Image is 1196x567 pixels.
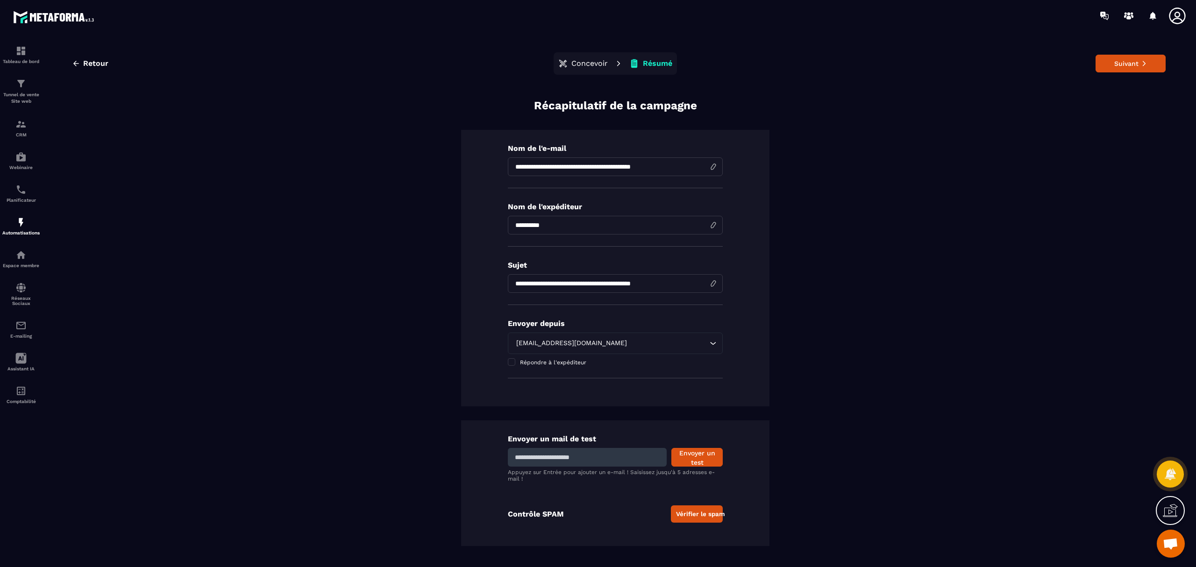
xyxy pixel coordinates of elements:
[2,313,40,346] a: emailemailE-mailing
[520,359,586,366] span: Répondre à l'expéditeur
[15,184,27,195] img: scheduler
[508,434,723,443] p: Envoyer un mail de test
[2,333,40,339] p: E-mailing
[2,378,40,411] a: accountantaccountantComptabilité
[2,366,40,371] p: Assistant IA
[671,505,723,523] button: Vérifier le spam
[83,59,108,68] span: Retour
[2,230,40,235] p: Automatisations
[15,151,27,163] img: automations
[1157,530,1185,558] div: Ouvrir le chat
[2,210,40,242] a: automationsautomationsAutomatisations
[2,92,40,105] p: Tunnel de vente Site web
[2,165,40,170] p: Webinaire
[508,202,723,211] p: Nom de l'expéditeur
[2,144,40,177] a: automationsautomationsWebinaire
[555,54,611,73] button: Concevoir
[2,112,40,144] a: formationformationCRM
[2,296,40,306] p: Réseaux Sociaux
[15,217,27,228] img: automations
[508,469,723,482] p: Appuyez sur Entrée pour ajouter un e-mail ! Saisissez jusqu'à 5 adresses e-mail !
[508,319,723,328] p: Envoyer depuis
[15,282,27,293] img: social-network
[671,448,723,467] button: Envoyer un test
[15,45,27,57] img: formation
[15,249,27,261] img: automations
[643,59,672,68] p: Résumé
[1096,55,1166,72] button: Suivant
[508,510,564,518] p: Contrôle SPAM
[13,8,97,26] img: logo
[2,38,40,71] a: formationformationTableau de bord
[15,385,27,397] img: accountant
[15,320,27,331] img: email
[65,55,115,72] button: Retour
[508,144,723,153] p: Nom de l'e-mail
[2,177,40,210] a: schedulerschedulerPlanificateur
[508,333,723,354] div: Search for option
[2,263,40,268] p: Espace membre
[534,98,697,113] p: Récapitulatif de la campagne
[2,399,40,404] p: Comptabilité
[514,338,629,348] span: [EMAIL_ADDRESS][DOMAIN_NAME]
[2,59,40,64] p: Tableau de bord
[629,338,707,348] input: Search for option
[626,54,675,73] button: Résumé
[2,275,40,313] a: social-networksocial-networkRéseaux Sociaux
[15,78,27,89] img: formation
[571,59,608,68] p: Concevoir
[508,261,723,269] p: Sujet
[15,119,27,130] img: formation
[2,346,40,378] a: Assistant IA
[2,71,40,112] a: formationformationTunnel de vente Site web
[2,242,40,275] a: automationsautomationsEspace membre
[2,198,40,203] p: Planificateur
[2,132,40,137] p: CRM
